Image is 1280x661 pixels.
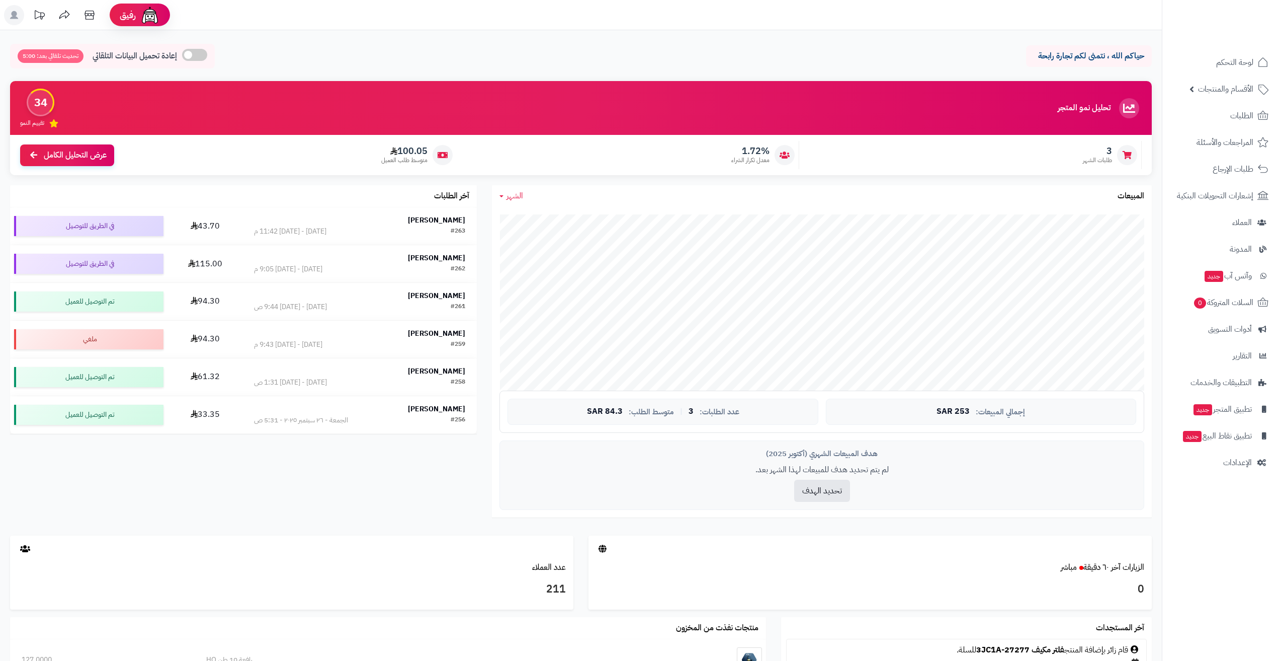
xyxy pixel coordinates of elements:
span: متوسط الطلب: [629,408,674,416]
span: تطبيق المتجر [1192,402,1252,416]
td: 61.32 [167,358,242,396]
div: #258 [451,378,465,388]
span: تقييم النمو [20,119,44,127]
small: مباشر [1061,561,1077,573]
span: السلات المتروكة [1193,296,1253,310]
span: 0 [1194,298,1207,309]
span: لوحة التحكم [1216,55,1253,69]
h3: منتجات نفذت من المخزون [676,624,758,633]
div: في الطريق للتوصيل [14,216,163,236]
span: تحديث تلقائي بعد: 5:00 [18,49,83,63]
a: السلات المتروكة0 [1168,290,1274,315]
a: المراجعات والأسئلة [1168,130,1274,155]
img: logo-2.png [1212,23,1270,44]
div: [DATE] - [DATE] 1:31 ص [254,378,327,388]
span: 3 [1083,145,1112,157]
a: العملاء [1168,210,1274,235]
strong: [PERSON_NAME] [408,328,465,339]
span: معدل تكرار الشراء [731,156,770,165]
img: ai-face.png [140,5,160,25]
td: 115.00 [167,245,242,282]
span: الأقسام والمنتجات [1198,82,1253,96]
td: 33.35 [167,396,242,433]
span: التطبيقات والخدمات [1190,376,1252,390]
td: 43.70 [167,207,242,245]
a: الشهر [499,190,523,202]
div: [DATE] - [DATE] 9:05 م [254,264,322,274]
div: [DATE] - [DATE] 11:42 م [254,227,326,237]
span: 1.72% [731,145,770,157]
span: الإعدادات [1223,456,1252,470]
div: قام زائر بإضافة المنتج للسلة. [792,644,1141,656]
span: رفيق [120,9,136,21]
a: الزيارات آخر ٦٠ دقيقةمباشر [1061,561,1144,573]
a: طلبات الإرجاع [1168,157,1274,181]
span: وآتس آب [1204,269,1252,283]
h3: تحليل نمو المتجر [1058,104,1111,113]
a: الإعدادات [1168,451,1274,475]
div: تم التوصيل للعميل [14,291,163,312]
span: إجمالي المبيعات: [976,408,1025,416]
strong: [PERSON_NAME] [408,290,465,301]
a: عدد العملاء [532,561,566,573]
div: تم التوصيل للعميل [14,367,163,387]
span: | [680,408,682,415]
strong: [PERSON_NAME] [408,253,465,263]
a: المدونة [1168,237,1274,261]
span: المدونة [1230,242,1252,256]
strong: [PERSON_NAME] [408,404,465,414]
span: المراجعات والأسئلة [1197,135,1253,150]
span: العملاء [1232,215,1252,230]
span: عدد الطلبات: [700,408,739,416]
a: أدوات التسويق [1168,317,1274,341]
p: لم يتم تحديد هدف للمبيعات لهذا الشهر بعد. [507,464,1136,476]
h3: آخر المستجدات [1096,624,1144,633]
a: التقارير [1168,344,1274,368]
span: 253 SAR [936,407,970,416]
strong: [PERSON_NAME] [408,215,465,226]
a: تطبيق المتجرجديد [1168,397,1274,421]
div: #259 [451,340,465,350]
div: #256 [451,415,465,425]
h3: 0 [596,581,1144,598]
span: إعادة تحميل البيانات التلقائي [93,50,177,62]
div: #262 [451,264,465,274]
a: عرض التحليل الكامل [20,144,114,166]
a: إشعارات التحويلات البنكية [1168,184,1274,208]
div: #261 [451,302,465,312]
strong: [PERSON_NAME] [408,366,465,377]
span: 84.3 SAR [587,407,623,416]
span: إشعارات التحويلات البنكية [1177,189,1253,203]
span: متوسط طلب العميل [381,156,428,165]
h3: آخر الطلبات [434,192,469,201]
span: عرض التحليل الكامل [44,150,107,161]
span: جديد [1205,271,1223,282]
a: تطبيق نقاط البيعجديد [1168,424,1274,448]
span: 3 [689,407,694,416]
span: أدوات التسويق [1208,322,1252,336]
td: 94.30 [167,321,242,358]
div: [DATE] - [DATE] 9:43 م [254,340,322,350]
span: الشهر [506,190,523,202]
a: تحديثات المنصة [27,5,52,28]
p: حياكم الله ، نتمنى لكم تجارة رابحة [1034,50,1144,62]
div: الجمعة - ٢٦ سبتمبر ٢٠٢٥ - 5:31 ص [254,415,348,425]
a: التطبيقات والخدمات [1168,371,1274,395]
div: #263 [451,227,465,237]
div: في الطريق للتوصيل [14,254,163,274]
a: وآتس آبجديد [1168,264,1274,288]
td: 94.30 [167,283,242,320]
span: جديد [1193,404,1212,415]
div: ملغي [14,329,163,349]
span: جديد [1183,431,1202,442]
div: هدف المبيعات الشهري (أكتوبر 2025) [507,449,1136,459]
button: تحديد الهدف [794,480,850,502]
h3: 211 [18,581,566,598]
h3: المبيعات [1118,192,1144,201]
span: التقارير [1233,349,1252,363]
a: فلتر مكيف 27277-3JC1A [976,644,1064,656]
div: تم التوصيل للعميل [14,405,163,425]
span: طلبات الشهر [1083,156,1112,165]
span: طلبات الإرجاع [1213,162,1253,176]
div: [DATE] - [DATE] 9:44 ص [254,302,327,312]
